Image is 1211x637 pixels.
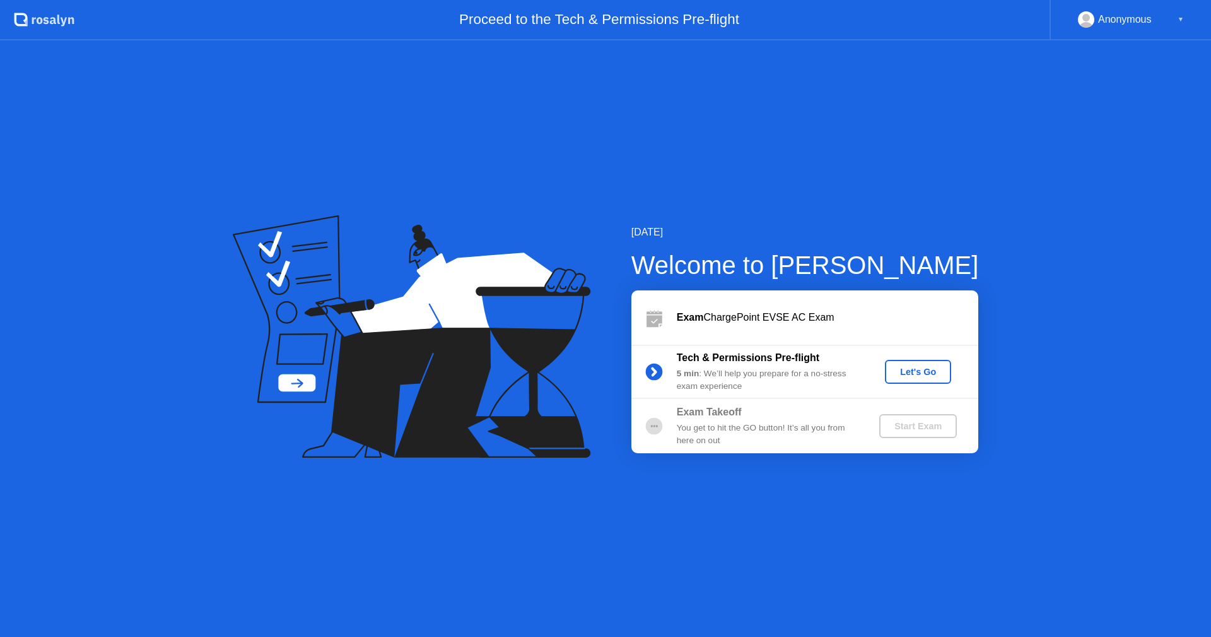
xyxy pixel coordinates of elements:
div: Start Exam [884,421,952,431]
div: : We’ll help you prepare for a no-stress exam experience [677,367,858,393]
b: Exam Takeoff [677,407,742,417]
b: Exam [677,312,704,323]
div: [DATE] [631,225,979,240]
b: 5 min [677,369,699,378]
button: Start Exam [879,414,957,438]
div: Let's Go [890,367,946,377]
b: Tech & Permissions Pre-flight [677,352,819,363]
div: You get to hit the GO button! It’s all you from here on out [677,422,858,448]
div: Anonymous [1098,11,1152,28]
div: ▼ [1178,11,1184,28]
button: Let's Go [885,360,951,384]
div: Welcome to [PERSON_NAME] [631,246,979,284]
div: ChargePoint EVSE AC Exam [677,310,978,325]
